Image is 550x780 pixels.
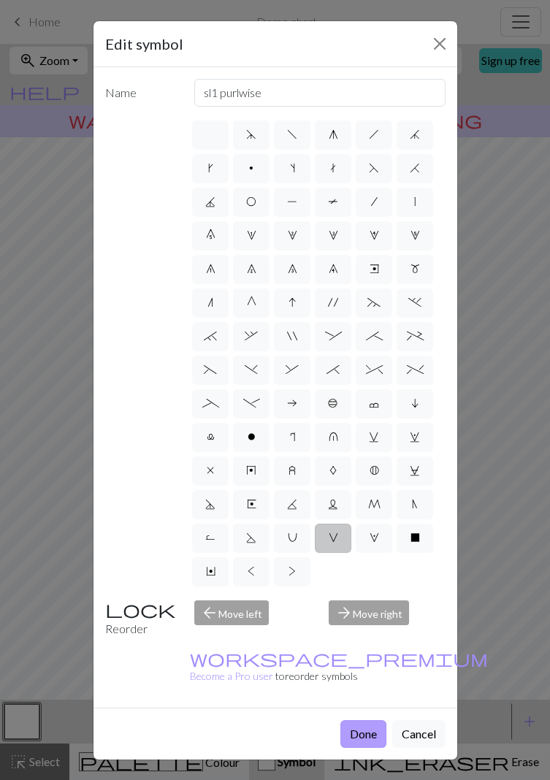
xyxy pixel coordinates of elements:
span: n [207,297,213,308]
span: 5 [410,229,420,241]
span: p [249,162,253,174]
span: ' [328,297,338,308]
span: 1 [247,229,256,241]
span: ~ [367,297,381,308]
span: C [410,464,420,476]
span: Y [206,565,215,577]
button: Done [340,720,386,748]
span: & [286,364,299,375]
span: O [246,196,256,207]
span: J [205,196,215,207]
span: / [371,196,378,207]
span: H [410,162,420,174]
span: workspace_premium [190,648,488,668]
span: k [208,162,213,174]
span: > [289,565,296,577]
span: E [247,498,256,510]
span: c [369,397,379,409]
span: m [410,263,420,275]
button: Close [428,32,451,56]
span: 0 [206,229,215,241]
span: L [328,498,338,510]
span: v [369,431,379,443]
span: F [369,162,379,174]
span: d [246,129,256,140]
span: - [243,397,260,409]
span: R [205,532,215,543]
span: 4 [370,229,379,241]
span: g [329,129,338,140]
span: ^ [366,364,383,375]
span: G [247,297,256,308]
span: l [207,431,215,443]
span: x [207,464,214,476]
span: A [329,464,337,476]
span: j [410,129,420,140]
span: K [287,498,297,510]
span: | [414,196,416,207]
span: < [248,565,255,577]
span: w [410,431,420,443]
div: Reorder [96,600,186,638]
span: + [407,330,424,342]
span: W [370,532,379,543]
span: ) [245,364,258,375]
button: Cancel [392,720,446,748]
span: N [412,498,418,510]
span: % [407,364,424,375]
span: z [289,464,296,476]
span: b [328,397,338,409]
span: " [287,330,297,342]
span: a [287,397,297,409]
span: y [246,464,256,476]
span: e [370,263,379,275]
span: B [370,464,379,476]
span: V [329,532,338,543]
span: 3 [329,229,338,241]
span: ` [204,330,217,342]
a: Become a Pro user [190,652,488,682]
span: U [288,532,297,543]
span: . [408,297,421,308]
span: s [290,162,295,174]
span: r [290,431,295,443]
span: 8 [288,263,297,275]
span: t [330,162,336,174]
span: M [368,498,381,510]
span: 2 [288,229,297,241]
span: h [369,129,379,140]
span: ( [204,364,217,375]
span: f [287,129,297,140]
span: T [328,196,338,207]
span: 9 [329,263,338,275]
span: ; [366,330,383,342]
span: I [289,297,296,308]
span: o [248,431,256,443]
span: D [205,498,215,510]
span: , [245,330,258,342]
span: u [329,431,338,443]
span: : [325,330,342,342]
span: _ [202,397,219,409]
label: Name [96,79,186,107]
span: S [246,532,256,543]
span: i [411,397,419,409]
span: X [410,532,420,543]
span: 6 [206,263,215,275]
span: 7 [247,263,256,275]
small: to reorder symbols [190,652,488,682]
h5: Edit symbol [105,33,183,55]
span: P [287,196,297,207]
